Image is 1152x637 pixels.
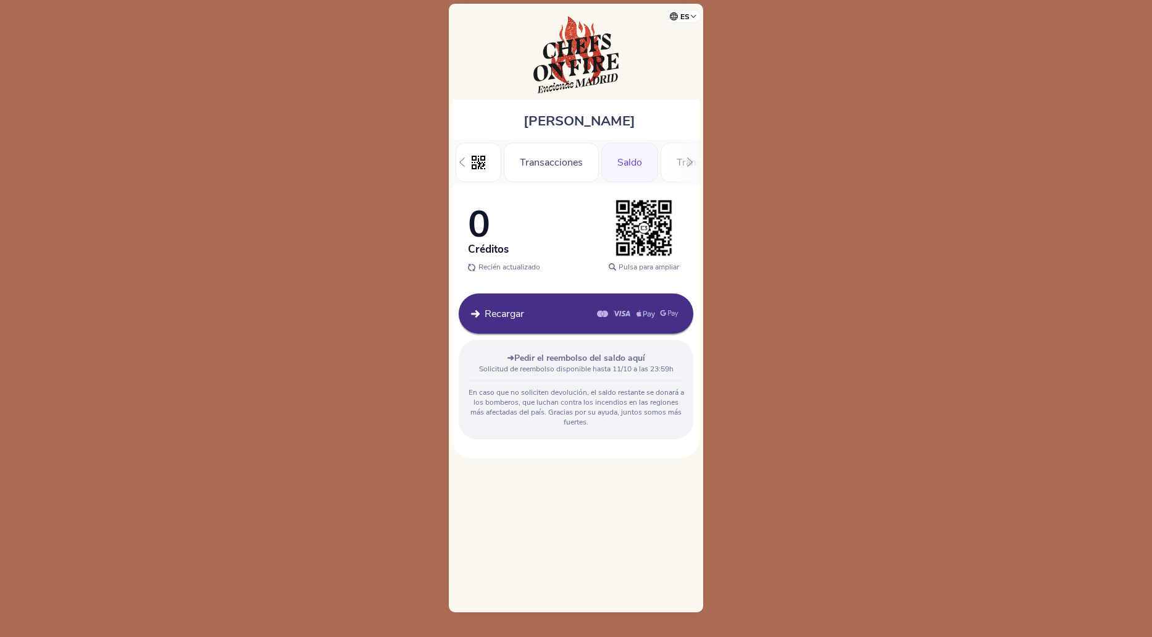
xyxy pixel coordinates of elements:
[478,262,540,272] span: Recién actualizado
[524,112,635,130] span: [PERSON_NAME]
[468,199,490,250] span: 0
[661,143,756,182] div: Transacciones
[613,197,675,259] img: transparent_placeholder.3f4e7402.png
[601,143,658,182] div: Saldo
[601,154,658,168] a: Saldo
[504,143,599,182] div: Transacciones
[661,154,756,168] a: Transacciones
[533,16,619,93] img: Chefs on Fire Madrid 2025
[468,387,684,427] p: En caso que no soliciten devolución, el saldo restante se donará a los bomberos, que luchan contr...
[468,364,684,374] p: Solicitud de reembolso disponible hasta 11/10 a las 23:59h
[504,154,599,168] a: Transacciones
[514,352,645,364] span: Pedir el reembolso del saldo aquí
[468,352,684,364] p: ➜
[619,262,679,272] span: Pulsa para ampliar
[485,307,524,321] span: Recargar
